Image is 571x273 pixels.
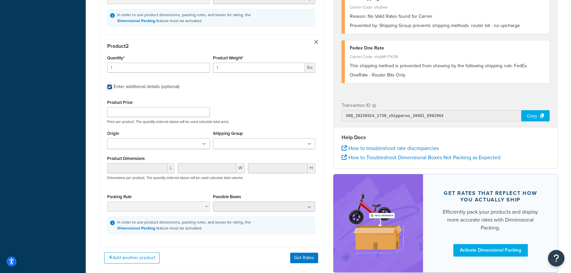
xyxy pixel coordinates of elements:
label: Packing Rule [107,194,132,199]
span: lbs [305,63,315,73]
div: In order to use product dimensions, packing rules, and boxes for rating, the feature must be acti... [117,12,251,24]
input: 0 [107,63,210,73]
div: Carrier Code: shqfree [350,3,545,12]
div: Shipping Group prevents shipping methods: router bit - no upcharge [350,21,545,30]
p: Price per product. The quantity entered above will be used calculate total price. [105,119,317,124]
div: In order to use product dimensions, packing rules, and boxes for rating, the feature must be acti... [117,219,251,231]
div: Efficiently pack your products and display more accurate rates with Dimensional Packing. [439,208,542,232]
label: Product Dimensions [107,156,145,161]
span: L [168,163,174,173]
button: Get Rates [290,253,318,263]
a: Remove Item [314,40,318,44]
a: How to Troubleshoot Dimensional Boxes Not Packing as Expected [342,154,500,161]
label: Shipping Group [213,131,243,136]
div: Enter additional details (optional) [114,82,179,91]
span: Prevented by: [350,22,378,29]
a: Activate Dimensional Packing [453,244,528,257]
p: Transaction ID [342,101,371,110]
label: Quantity* [107,55,125,60]
img: feature-image-dim-d40ad3071a2b3c8e08177464837368e35600d3c5e73b18a22c1e4bb210dc32ac.png [343,184,413,262]
div: Get rates that reflect how you actually ship [439,190,542,203]
h4: Help Docs [342,134,550,141]
div: Copy [521,110,550,121]
span: This shipping method is prevented from showing by the following shipping rule: FedEx OneRate - Ro... [350,62,527,78]
h3: Product 2 [107,43,315,49]
label: Origin [107,131,119,136]
a: Dimensional Packing [117,225,155,231]
button: Open Resource Center [548,250,564,266]
label: Product Price [107,100,133,105]
span: W [236,163,245,173]
div: Fedex One Rate [350,44,545,53]
a: Dimensional Packing [117,18,155,24]
input: Enter additional details (optional) [107,84,112,89]
span: H [308,163,315,173]
label: Product Weight* [213,55,243,60]
input: 0.00 [213,63,305,73]
button: Add another product [104,252,160,263]
span: Reason: [350,13,366,20]
p: Dimensions per product. The quantity entered above will be used calculate total volume. [105,175,244,180]
a: How to troubleshoot rate discrepancies [342,144,439,152]
div: No Valid Rates found for Carrier [350,12,545,21]
div: Carrier Code: shqWP-FXOR [350,52,545,61]
label: Possible Boxes [213,194,241,199]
